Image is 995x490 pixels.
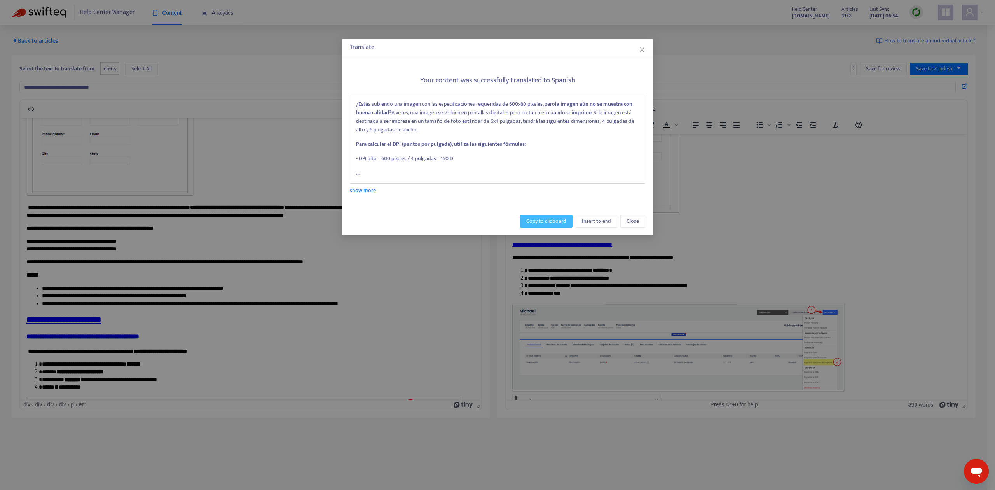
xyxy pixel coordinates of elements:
p: ¿Estás subiendo una imagen con las especificaciones requeridas de 600x80 píxeles, pero A veces, u... [356,100,639,134]
p: - DPI alto = 600 píxeles / 4 pulgadas = 150 D [356,154,639,163]
strong: imprime [571,108,592,117]
iframe: Botón para iniciar la ventana de mensajería [964,459,989,484]
h5: Your content was successfully translated to Spanish [350,76,645,85]
button: Close [638,45,646,54]
button: Copy to clipboard [520,215,573,227]
span: Insert to end [582,217,611,226]
span: Copy to clipboard [526,217,566,226]
div: Translate [350,43,645,52]
div: ... [350,94,645,184]
a: show more [350,186,376,195]
button: Close [620,215,645,227]
strong: la imagen aún no se muestra con buena calidad? [356,100,632,117]
span: Close [627,217,639,226]
span: close [639,47,645,53]
button: Insert to end [576,215,617,227]
strong: Para calcular el DPI (puntos por pulgada), utiliza las siguientes fórmulas: [356,140,526,149]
